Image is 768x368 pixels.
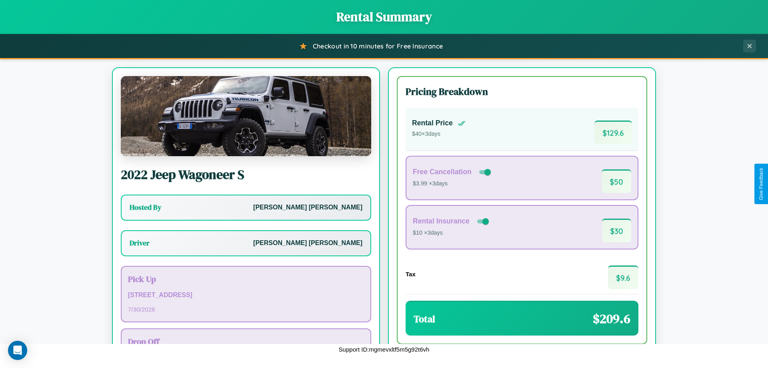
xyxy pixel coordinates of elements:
h2: 2022 Jeep Wagoneer S [121,166,371,183]
div: Give Feedback [758,168,764,200]
span: Checkout in 10 minutes for Free Insurance [313,42,443,50]
h3: Hosted By [130,203,161,212]
p: Support ID: mgmevxltf5m5g92t6vh [339,344,430,355]
h3: Driver [130,238,150,248]
h1: Rental Summary [8,8,760,26]
span: $ 50 [602,169,631,193]
p: [PERSON_NAME] [PERSON_NAME] [253,202,362,213]
h4: Rental Insurance [413,217,470,225]
h4: Free Cancellation [413,168,472,176]
img: Jeep Wagoneer S [121,76,371,156]
p: $10 × 3 days [413,228,490,238]
h3: Pick Up [128,273,364,285]
span: $ 30 [602,219,631,242]
p: [PERSON_NAME] [PERSON_NAME] [253,237,362,249]
span: $ 9.6 [608,265,638,289]
p: 7 / 30 / 2026 [128,304,364,315]
span: $ 209.6 [593,310,630,328]
p: $ 40 × 3 days [412,129,466,139]
div: Open Intercom Messenger [8,341,27,360]
h3: Total [414,312,435,326]
span: $ 129.6 [594,121,632,144]
h3: Pricing Breakdown [406,85,638,98]
h3: Drop Off [128,336,364,347]
h4: Rental Price [412,119,453,127]
h4: Tax [406,271,416,278]
p: $3.99 × 3 days [413,179,492,189]
p: [STREET_ADDRESS] [128,290,364,301]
